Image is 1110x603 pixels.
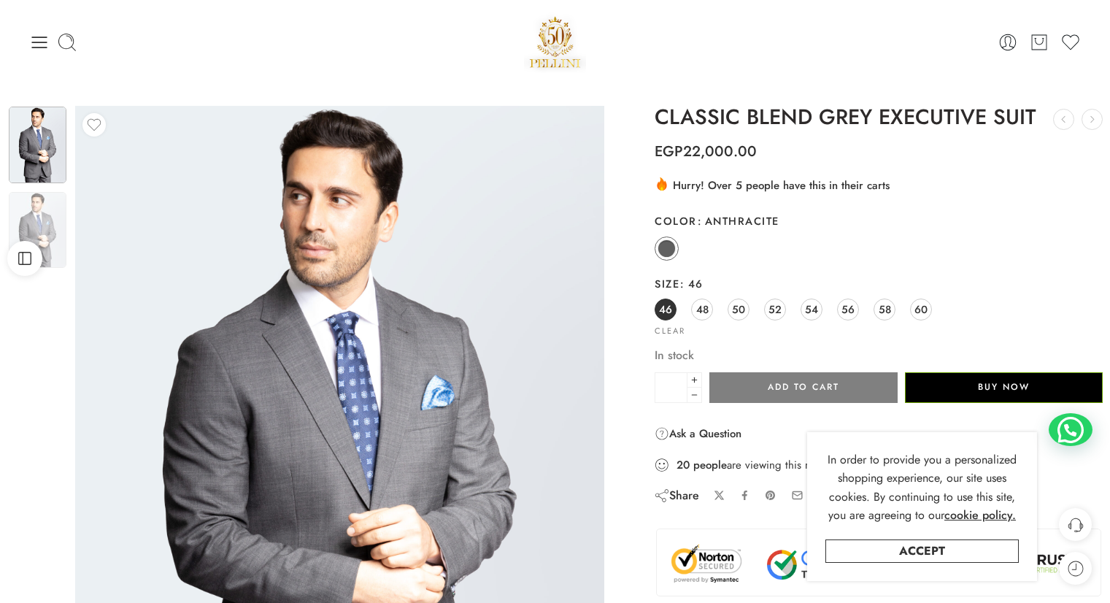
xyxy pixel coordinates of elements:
span: 50 [732,299,745,319]
a: Wishlist [1060,32,1081,53]
legend: Guaranteed Safe Checkout [806,521,952,537]
span: 52 [768,299,782,319]
span: 54 [805,299,818,319]
a: cookie policy. [944,506,1016,525]
a: 56 [837,299,859,320]
p: In stock [655,346,1103,365]
span: 58 [879,299,891,319]
img: CO-NB902-ANT-scaled-1.jpg [9,192,66,268]
span: Anthracite [697,213,779,228]
a: Share on X [714,490,725,501]
strong: 20 [677,458,690,472]
div: Loading image [339,458,340,459]
a: 58 [874,299,895,320]
a: Email to your friends [791,489,803,502]
a: 48 [691,299,713,320]
button: Buy Now [905,372,1103,403]
button: Add to cart [709,372,898,403]
span: In order to provide you a personalized shopping experience, our site uses cookies. By continuing ... [828,451,1017,524]
a: 52 [764,299,786,320]
div: Hurry! Over 5 people have this in their carts [655,176,1103,193]
a: Share on Facebook [739,490,750,501]
img: CO-NB902-ANT-scaled-1.jpg [9,107,66,183]
bdi: 22,000.00 [655,141,757,162]
h1: CLASSIC BLEND GREY EXECUTIVE SUIT [655,106,1103,129]
span: 56 [841,299,855,319]
a: 46 [655,299,677,320]
span: 48 [696,299,709,319]
a: Accept [825,539,1019,563]
span: EGP [655,141,683,162]
div: are viewing this right now [655,457,1103,473]
span: 46 [659,299,672,319]
a: Pin on Pinterest [765,490,776,502]
a: Cart [1029,32,1049,53]
a: Pellini - [524,11,587,73]
span: 46 [679,276,703,291]
strong: people [693,458,727,472]
img: Pellini [524,11,587,73]
a: 54 [801,299,822,320]
span: 60 [914,299,928,319]
input: Product quantity [655,372,687,403]
img: Trust [668,544,1090,585]
a: Login / Register [998,32,1018,53]
a: 60 [910,299,932,320]
a: Ask a Question [655,425,741,442]
a: Clear options [655,327,685,335]
a: 50 [728,299,749,320]
label: Size [655,277,1103,291]
label: Color [655,214,1103,228]
div: Share [655,488,699,504]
